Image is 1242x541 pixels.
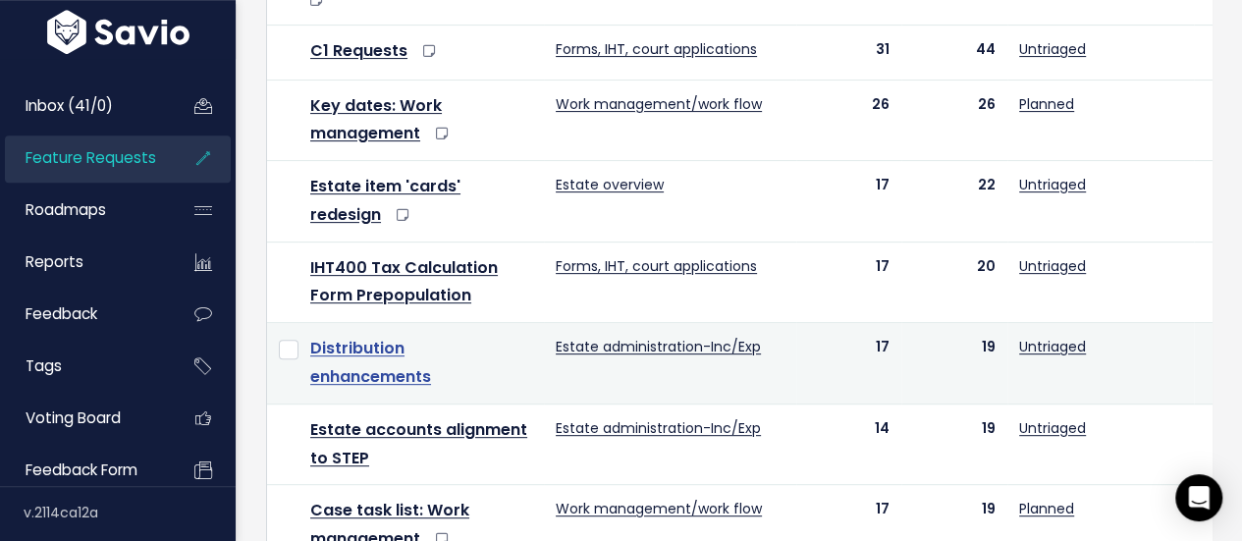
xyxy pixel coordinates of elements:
[1019,175,1086,194] a: Untriaged
[796,80,901,161] td: 26
[26,303,97,324] span: Feedback
[310,175,460,226] a: Estate item 'cards' redesign
[796,404,901,485] td: 14
[5,188,163,233] a: Roadmaps
[5,240,163,285] a: Reports
[796,323,901,405] td: 17
[26,460,137,480] span: Feedback form
[1019,418,1086,438] a: Untriaged
[5,448,163,493] a: Feedback form
[901,323,1007,405] td: 19
[556,94,762,114] a: Work management/work flow
[26,95,113,116] span: Inbox (41/0)
[901,80,1007,161] td: 26
[310,39,407,62] a: C1 Requests
[1175,474,1222,521] div: Open Intercom Messenger
[796,161,901,243] td: 17
[310,256,498,307] a: IHT400 Tax Calculation Form Prepopulation
[26,355,62,376] span: Tags
[310,337,431,388] a: Distribution enhancements
[26,251,83,272] span: Reports
[5,135,163,181] a: Feature Requests
[901,242,1007,323] td: 20
[556,256,757,276] a: Forms, IHT, court applications
[556,418,761,438] a: Estate administration-Inc/Exp
[5,396,163,441] a: Voting Board
[556,499,762,518] a: Work management/work flow
[26,407,121,428] span: Voting Board
[24,487,236,538] div: v.2114ca12a
[556,175,664,194] a: Estate overview
[26,199,106,220] span: Roadmaps
[1019,39,1086,59] a: Untriaged
[556,337,761,356] a: Estate administration-Inc/Exp
[1019,94,1074,114] a: Planned
[26,147,156,168] span: Feature Requests
[310,418,527,469] a: Estate accounts alignment to STEP
[901,26,1007,80] td: 44
[42,10,194,54] img: logo-white.9d6f32f41409.svg
[1019,499,1074,518] a: Planned
[901,404,1007,485] td: 19
[5,292,163,337] a: Feedback
[796,26,901,80] td: 31
[556,39,757,59] a: Forms, IHT, court applications
[1019,337,1086,356] a: Untriaged
[796,242,901,323] td: 17
[1019,256,1086,276] a: Untriaged
[5,344,163,389] a: Tags
[310,94,442,145] a: Key dates: Work management
[901,161,1007,243] td: 22
[5,83,163,129] a: Inbox (41/0)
